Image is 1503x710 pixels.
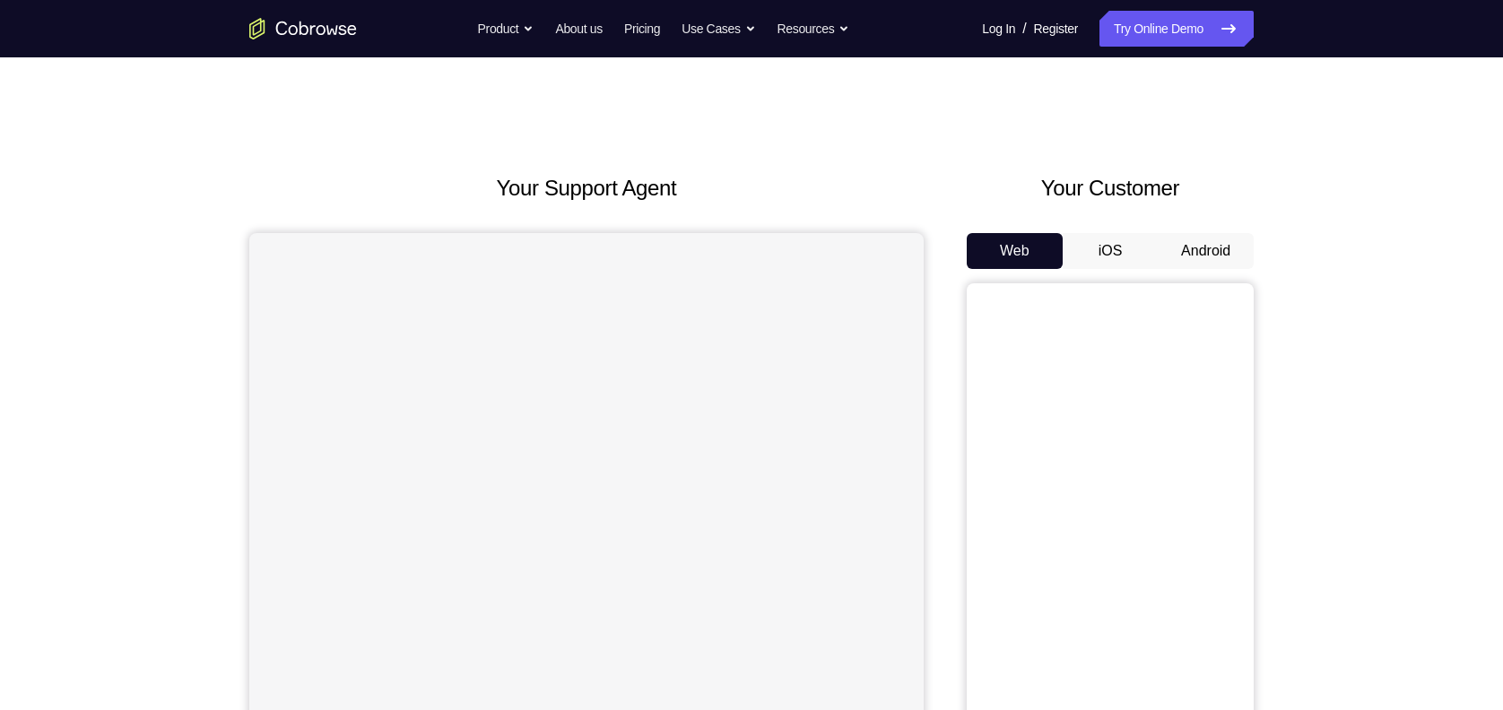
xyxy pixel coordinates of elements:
[778,11,850,47] button: Resources
[967,233,1063,269] button: Web
[249,18,357,39] a: Go to the home page
[1099,11,1254,47] a: Try Online Demo
[1063,233,1159,269] button: iOS
[967,172,1254,204] h2: Your Customer
[1034,11,1078,47] a: Register
[1158,233,1254,269] button: Android
[682,11,755,47] button: Use Cases
[1022,18,1026,39] span: /
[982,11,1015,47] a: Log In
[624,11,660,47] a: Pricing
[555,11,602,47] a: About us
[478,11,534,47] button: Product
[249,172,924,204] h2: Your Support Agent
